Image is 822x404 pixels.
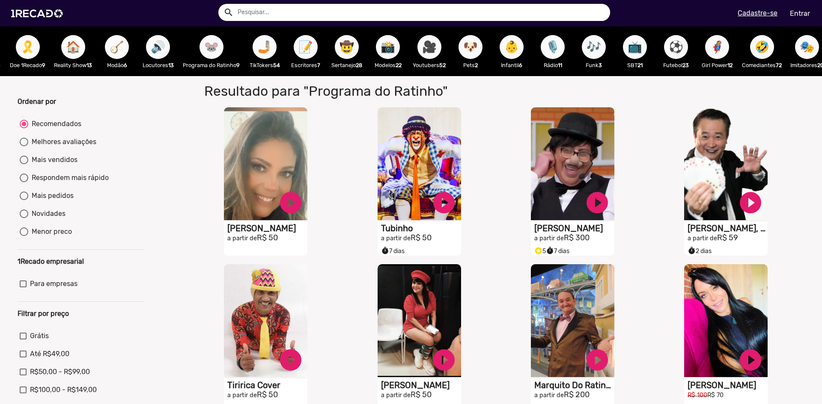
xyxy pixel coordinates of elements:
span: R$50,00 - R$99,00 [30,367,90,377]
p: Programa do Ratinho [183,61,240,69]
video: S1RECADO vídeos dedicados para fãs e empresas [224,264,307,377]
h2: R$ 300 [534,233,614,243]
b: 11 [558,62,562,68]
button: 📝 [294,35,318,59]
a: play_circle_filled [278,190,304,215]
span: 🤳🏼 [257,35,272,59]
span: 🦸‍♀️ [710,35,724,59]
span: Para empresas [30,279,77,289]
small: a partir de [688,235,717,242]
p: Funk [578,61,610,69]
button: ⚽ [664,35,688,59]
h1: [PERSON_NAME] [534,223,614,233]
div: Mais vendidos [28,155,77,165]
button: 📸 [376,35,400,59]
b: Filtrar por preço [18,310,69,318]
span: 🎶 [587,35,601,59]
b: 12 [727,62,733,68]
button: 🔊 [146,35,170,59]
h1: Marquito Do Ratinho [534,380,614,390]
i: timer [381,245,389,255]
small: a partir de [227,235,257,242]
h1: Resultado para "Programa do Ratinho" [198,83,594,99]
video: S1RECADO vídeos dedicados para fãs e empresas [378,264,461,377]
h1: Tubinho [381,223,461,233]
span: R$100,00 - R$149,00 [30,385,97,395]
div: Melhores avaliações [28,137,96,147]
p: Rádio [536,61,569,69]
h2: R$ 59 [688,233,768,243]
p: TikTokers [248,61,281,69]
p: Infantil [495,61,528,69]
button: 🏠 [61,35,85,59]
button: 🦸‍♀️ [705,35,729,59]
span: 🤠 [340,35,354,59]
small: R$ 100 [688,392,707,399]
h1: [PERSON_NAME] [381,380,461,390]
button: Example home icon [220,4,235,19]
b: 22 [396,62,402,68]
span: 📺 [628,35,642,59]
span: 🎭 [800,35,814,59]
p: SBT [619,61,651,69]
div: Menor preco [28,227,72,237]
span: 📸 [381,35,395,59]
input: Pesquisar... [231,4,610,21]
small: a partir de [381,392,411,399]
p: Girl Power [701,61,733,69]
button: 🪕 [105,35,129,59]
b: 9 [236,62,240,68]
h1: [PERSON_NAME], O Ilusionista [688,223,768,233]
span: 🎥 [422,35,437,59]
a: Entrar [784,6,816,21]
b: 13 [86,62,92,68]
a: play_circle_filled [278,347,304,373]
span: 🔊 [151,35,165,59]
span: 2 dias [688,248,712,255]
p: Futebol [660,61,692,69]
video: S1RECADO vídeos dedicados para fãs e empresas [224,107,307,220]
h1: [PERSON_NAME] [227,223,307,233]
span: 🐶 [463,35,478,59]
b: 28 [356,62,362,68]
h1: Tiririca Cover [227,380,307,390]
small: a partir de [534,235,564,242]
a: play_circle_filled [584,347,610,373]
b: 52 [439,62,446,68]
small: timer [546,247,554,255]
b: 13 [168,62,174,68]
button: 🎶 [582,35,606,59]
p: Sertanejo [331,61,363,69]
h1: [PERSON_NAME] [688,380,768,390]
button: 🎥 [417,35,441,59]
video: S1RECADO vídeos dedicados para fãs e empresas [531,107,614,220]
b: 2 [475,62,478,68]
span: Grátis [30,331,49,341]
button: 👶 [500,35,524,59]
button: 🎙️ [541,35,565,59]
small: a partir de [227,392,257,399]
small: a partir de [381,235,411,242]
div: Novidades [28,209,66,219]
h2: R$ 50 [227,390,307,400]
span: 📝 [298,35,313,59]
span: 👶 [504,35,519,59]
u: Cadastre-se [738,9,777,17]
h2: R$ 200 [534,390,614,400]
a: play_circle_filled [738,190,763,215]
a: play_circle_filled [738,347,763,373]
button: 🤣 [750,35,774,59]
span: Até R$49,00 [30,349,69,359]
video: S1RECADO vídeos dedicados para fãs e empresas [378,107,461,220]
h2: R$ 50 [381,233,461,243]
b: 1Recado empresarial [18,257,84,265]
p: Pets [454,61,487,69]
b: Ordenar por [18,97,56,106]
i: timer [688,245,696,255]
p: Youtubers [413,61,446,69]
div: Mais pedidos [28,191,74,201]
small: timer [381,247,389,255]
button: 📺 [623,35,647,59]
small: stars [534,247,542,255]
p: Reality Show [54,61,92,69]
